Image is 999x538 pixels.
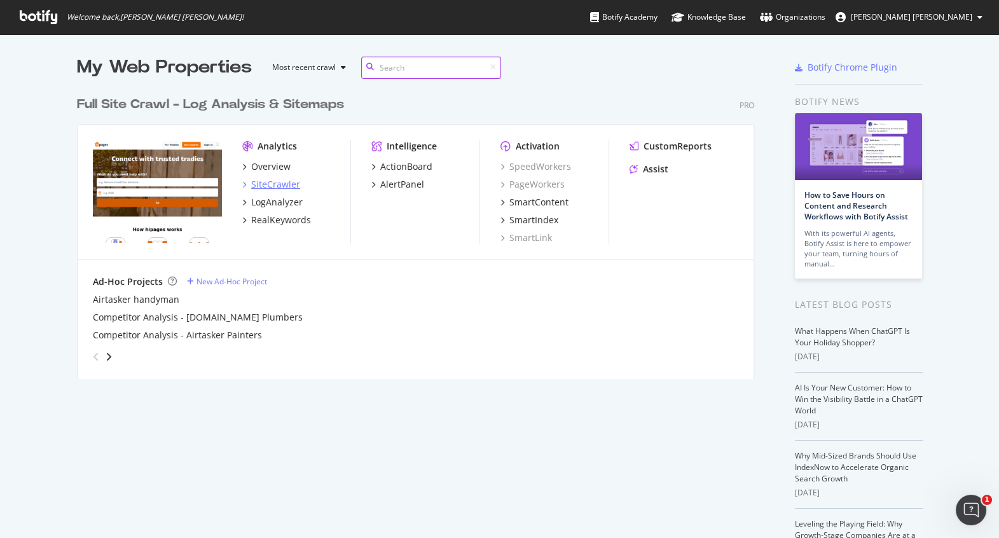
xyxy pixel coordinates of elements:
div: Ad-Hoc Projects [93,275,163,288]
div: [DATE] [795,487,923,499]
a: LogAnalyzer [242,196,303,209]
div: angle-right [104,350,113,363]
a: Botify Chrome Plugin [795,61,897,74]
div: Organizations [760,11,825,24]
a: Competitor Analysis - [DOMAIN_NAME] Plumbers [93,311,303,324]
div: Botify Chrome Plugin [808,61,897,74]
a: RealKeywords [242,214,311,226]
div: Latest Blog Posts [795,298,923,312]
a: CustomReports [630,140,712,153]
div: Assist [643,163,668,176]
iframe: Intercom live chat [956,495,986,525]
a: ActionBoard [371,160,432,173]
a: New Ad-Hoc Project [187,276,267,287]
button: Most recent crawl [262,57,351,78]
div: grid [77,80,764,379]
div: Full Site Crawl - Log Analysis & Sitemaps [77,95,344,114]
div: [DATE] [795,351,923,362]
a: Full Site Crawl - Log Analysis & Sitemaps [77,95,349,114]
div: CustomReports [644,140,712,153]
a: SmartIndex [500,214,558,226]
div: Botify Academy [590,11,658,24]
div: New Ad-Hoc Project [196,276,267,287]
a: Overview [242,160,291,173]
a: SmartLink [500,231,552,244]
a: Why Mid-Sized Brands Should Use IndexNow to Accelerate Organic Search Growth [795,450,916,484]
div: angle-left [88,347,104,367]
div: SmartContent [509,196,568,209]
a: SmartContent [500,196,568,209]
a: AI Is Your New Customer: How to Win the Visibility Battle in a ChatGPT World [795,382,923,416]
div: AlertPanel [380,178,424,191]
div: Knowledge Base [672,11,746,24]
a: SiteCrawler [242,178,300,191]
div: Analytics [258,140,297,153]
img: How to Save Hours on Content and Research Workflows with Botify Assist [795,113,922,180]
div: [DATE] [795,419,923,431]
a: What Happens When ChatGPT Is Your Holiday Shopper? [795,326,910,348]
span: Diana de Vargas Soler [851,11,972,22]
a: Airtasker handyman [93,293,179,306]
span: 1 [982,495,992,505]
span: Welcome back, [PERSON_NAME] [PERSON_NAME] ! [67,12,244,22]
input: Search [361,57,501,79]
div: With its powerful AI agents, Botify Assist is here to empower your team, turning hours of manual… [804,228,913,269]
div: Botify news [795,95,923,109]
div: Overview [251,160,291,173]
div: Pro [740,100,754,111]
div: RealKeywords [251,214,311,226]
div: Intelligence [387,140,437,153]
div: Most recent crawl [272,64,336,71]
a: PageWorkers [500,178,565,191]
div: My Web Properties [77,55,252,80]
a: Assist [630,163,668,176]
div: ActionBoard [380,160,432,173]
a: Competitor Analysis - Airtasker Painters [93,329,262,341]
div: SiteCrawler [251,178,300,191]
img: hipages.com.au [93,140,222,243]
div: Activation [516,140,560,153]
button: [PERSON_NAME] [PERSON_NAME] [825,7,993,27]
div: SmartIndex [509,214,558,226]
a: AlertPanel [371,178,424,191]
div: LogAnalyzer [251,196,303,209]
a: SpeedWorkers [500,160,571,173]
a: How to Save Hours on Content and Research Workflows with Botify Assist [804,190,908,222]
